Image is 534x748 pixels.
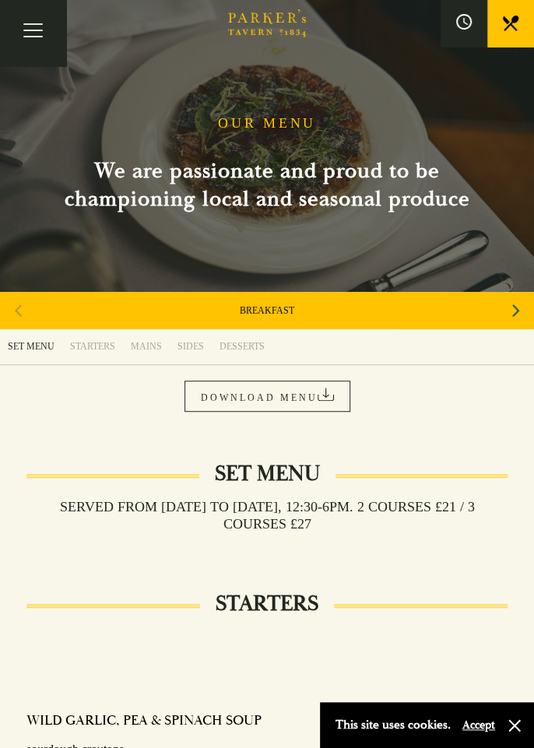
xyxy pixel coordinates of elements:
[8,340,54,353] div: SET MENU
[218,115,316,132] h1: OUR MENU
[507,718,522,733] button: Close and accept
[26,711,262,729] h4: WILD GARLIC, PEA & SPINACH SOUP
[123,328,170,364] a: MAINS
[62,328,123,364] a: STARTERS
[200,591,334,617] h2: STARTERS
[177,340,204,353] div: SIDES
[199,461,336,487] h2: Set Menu
[33,157,501,213] h2: We are passionate and proud to be championing local and seasonal produce
[336,714,451,736] p: This site uses cookies.
[505,293,526,328] div: Next slide
[240,304,294,317] a: BREAKFAST
[212,328,272,364] a: DESSERTS
[184,381,350,412] a: DOWNLOAD MENU
[26,498,507,532] h3: Served from [DATE] to [DATE], 12:30-6pm. 2 COURSES £21 / 3 COURSES £27
[70,340,115,353] div: STARTERS
[131,340,162,353] div: MAINS
[170,328,212,364] a: SIDES
[462,718,495,732] button: Accept
[220,340,265,353] div: DESSERTS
